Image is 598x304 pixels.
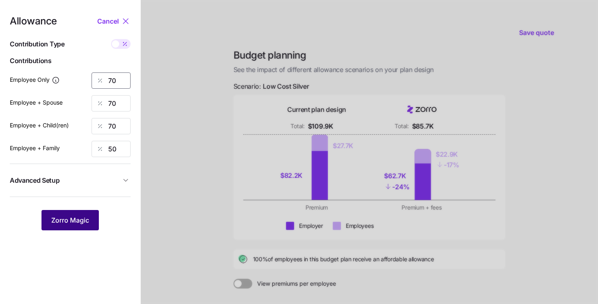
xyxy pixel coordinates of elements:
span: Advanced Setup [10,175,60,186]
label: Employee + Child(ren) [10,121,69,130]
span: Contribution Type [10,39,65,49]
span: Zorro Magic [51,215,89,225]
button: Advanced Setup [10,171,131,190]
span: Cancel [97,16,119,26]
button: Cancel [97,16,121,26]
span: Allowance [10,16,57,26]
label: Employee + Family [10,144,60,153]
span: Contributions [10,56,131,66]
button: Zorro Magic [41,210,99,230]
label: Employee + Spouse [10,98,63,107]
label: Employee Only [10,75,60,84]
